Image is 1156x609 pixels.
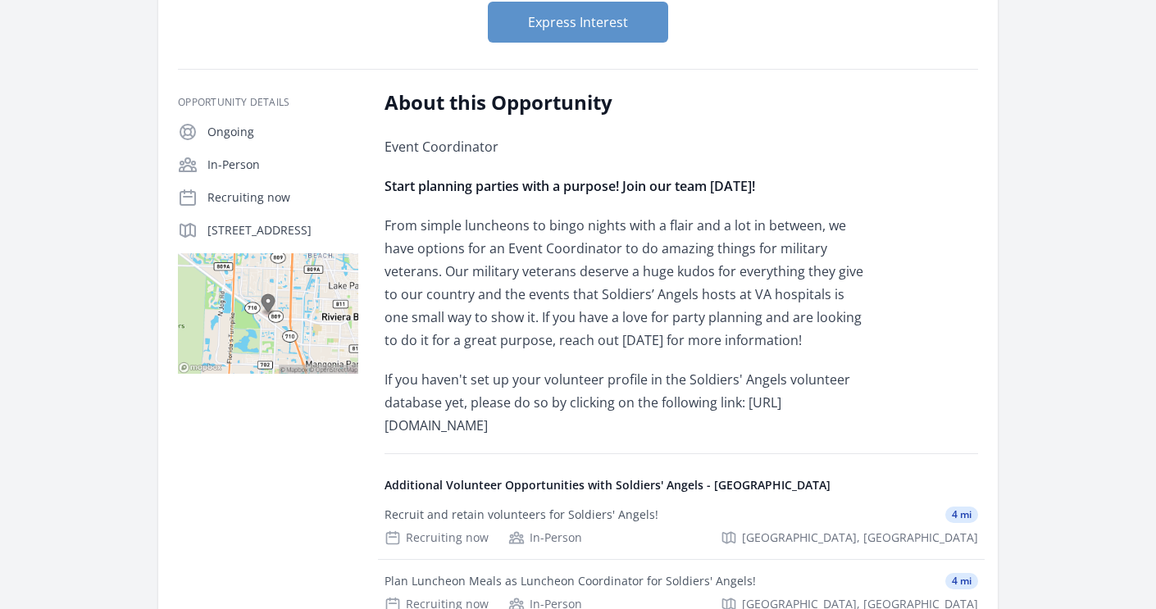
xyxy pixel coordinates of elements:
a: Recruit and retain volunteers for Soldiers' Angels! 4 mi Recruiting now In-Person [GEOGRAPHIC_DAT... [378,493,985,559]
p: Recruiting now [207,189,358,206]
p: Event Coordinator [385,135,864,158]
strong: Start planning parties with a purpose! Join our team [DATE]! [385,177,755,195]
span: [GEOGRAPHIC_DATA], [GEOGRAPHIC_DATA] [742,529,978,546]
p: In-Person [207,157,358,173]
div: Recruit and retain volunteers for Soldiers' Angels! [385,507,658,523]
div: Plan Luncheon Meals as Luncheon Coordinator for Soldiers' Angels! [385,573,756,589]
span: 4 mi [945,573,978,589]
p: [STREET_ADDRESS] [207,222,358,239]
div: Recruiting now [385,529,489,546]
p: From simple luncheons to bingo nights with a flair and a lot in between, we have options for an E... [385,214,864,352]
h4: Additional Volunteer Opportunities with Soldiers' Angels - [GEOGRAPHIC_DATA] [385,477,978,493]
div: In-Person [508,529,582,546]
button: Express Interest [488,2,668,43]
p: Ongoing [207,124,358,140]
h2: About this Opportunity [385,89,864,116]
img: Map [178,253,358,374]
h3: Opportunity Details [178,96,358,109]
span: 4 mi [945,507,978,523]
span: If you haven't set up your volunteer profile in the Soldiers' Angels volunteer database yet, plea... [385,370,850,434]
